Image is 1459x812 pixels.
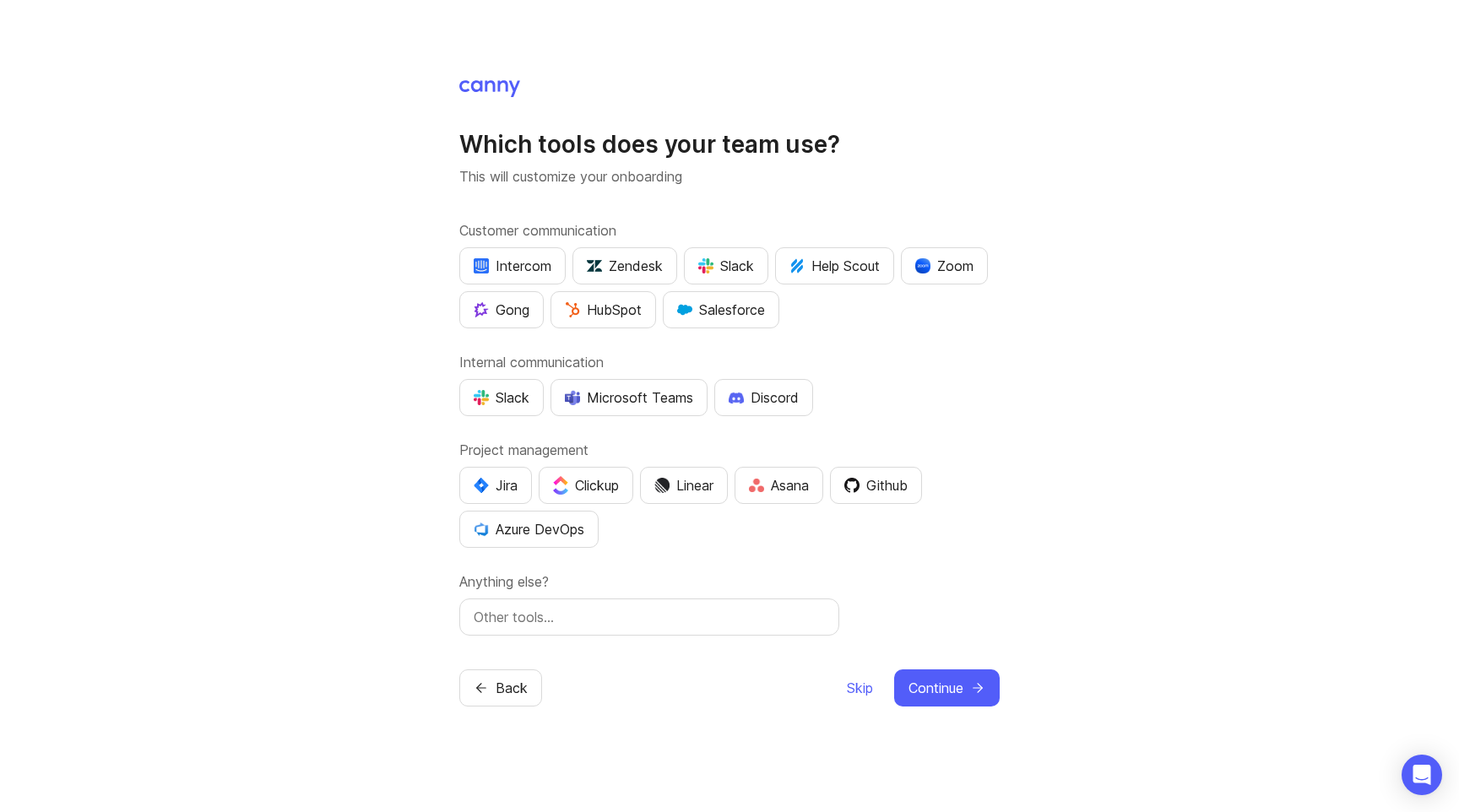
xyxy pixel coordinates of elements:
img: G+3M5qq2es1si5SaumCnMN47tP1CvAZneIVX5dcx+oz+ZLhv4kfP9DwAAAABJRU5ErkJggg== [565,302,580,317]
button: Slack [459,379,544,416]
input: Other tools… [474,607,825,627]
label: Internal communication [459,352,1000,372]
img: GKxMRLiRsgdWqxrdBeWfGK5kaZ2alx1WifDSa2kSTsK6wyJURKhUuPoQRYzjholVGzT2A2owx2gHwZoyZHHCYJ8YNOAZj3DSg... [677,302,692,317]
img: UniZRqrCPz6BHUWevMzgDJ1FW4xaGg2egd7Chm8uY0Al1hkDyjqDa8Lkk0kDEdqKkBok+T4wfoD0P0o6UMciQ8AAAAASUVORK... [587,258,602,273]
div: Slack [474,387,529,408]
button: Github [830,467,922,504]
div: Intercom [474,256,551,276]
div: Azure DevOps [474,519,584,539]
div: Clickup [553,475,619,495]
img: xLHbn3khTPgAAAABJRU5ErkJggg== [915,258,930,273]
button: Linear [640,467,728,504]
img: j83v6vj1tgY2AAAAABJRU5ErkJggg== [553,476,568,494]
div: HubSpot [565,300,642,320]
button: Salesforce [663,291,779,328]
div: Jira [474,475,518,495]
button: HubSpot [551,291,656,328]
button: Gong [459,291,544,328]
button: Zoom [901,247,988,284]
div: Open Intercom Messenger [1402,755,1442,795]
button: Zendesk [572,247,677,284]
button: Microsoft Teams [551,379,708,416]
img: 0D3hMmx1Qy4j6AAAAAElFTkSuQmCC [844,478,860,493]
img: qKnp5cUisfhcFQGr1t296B61Fm0WkUVwBZaiVE4uNRmEGBFetJMz8xGrgPHqF1mLDIG816Xx6Jz26AFmkmT0yuOpRCAR7zRpG... [474,302,489,317]
div: Discord [729,387,799,408]
button: Asana [735,467,823,504]
label: Customer communication [459,220,1000,241]
img: Dm50RERGQWO2Ei1WzHVviWZlaLVriU9uRN6E+tIr91ebaDbMKKPDpFbssSuEG21dcGXkrKsuOVPwCeFJSFAIOxgiKgL2sFHRe... [654,478,670,493]
div: Salesforce [677,300,765,320]
img: kV1LT1TqjqNHPtRK7+FoaplE1qRq1yqhg056Z8K5Oc6xxgIuf0oNQ9LelJqbcyPisAf0C9LDpX5UIuAAAAAElFTkSuQmCC [789,258,805,273]
img: eRR1duPH6fQxdnSV9IruPjCimau6md0HxlPR81SIPROHX1VjYjAN9a41AAAAAElFTkSuQmCC [474,258,489,273]
label: Project management [459,440,1000,460]
button: Clickup [539,467,633,504]
div: Zoom [915,256,974,276]
div: Github [844,475,908,495]
div: Zendesk [587,256,663,276]
button: Continue [894,669,1000,706]
div: Gong [474,300,529,320]
label: Anything else? [459,571,1000,592]
img: +iLplPsjzba05dttzK064pds+5E5wZnCVbuGoLvBrYdmEPrXTzGo7zG60bLEREEjvOjaG9Saez5xsOEAbxBwOP6dkea84XY9O... [729,392,744,403]
div: Asana [749,475,809,495]
div: Slack [698,256,754,276]
img: WIAAAAASUVORK5CYII= [474,390,489,405]
div: Linear [654,475,713,495]
div: Microsoft Teams [565,387,693,408]
span: Skip [847,678,873,698]
p: This will customize your onboarding [459,166,1000,187]
button: Discord [714,379,813,416]
img: Rf5nOJ4Qh9Y9HAAAAAElFTkSuQmCC [749,479,764,493]
img: YKcwp4sHBXAAAAAElFTkSuQmCC [474,522,489,537]
button: Jira [459,467,532,504]
span: Back [496,678,528,698]
div: Help Scout [789,256,880,276]
h1: Which tools does your team use? [459,129,1000,160]
button: Skip [846,669,874,706]
img: svg+xml;base64,PHN2ZyB4bWxucz0iaHR0cDovL3d3dy53My5vcmcvMjAwMC9zdmciIHZpZXdCb3g9IjAgMCA0MC4zNDMgND... [474,478,489,493]
button: Help Scout [775,247,894,284]
span: Continue [908,678,963,698]
img: WIAAAAASUVORK5CYII= [698,258,713,273]
button: Back [459,669,542,706]
button: Intercom [459,247,566,284]
img: D0GypeOpROL5AAAAAElFTkSuQmCC [565,390,580,404]
button: Slack [684,247,768,284]
button: Azure DevOps [459,511,599,548]
img: Canny Home [459,80,520,97]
